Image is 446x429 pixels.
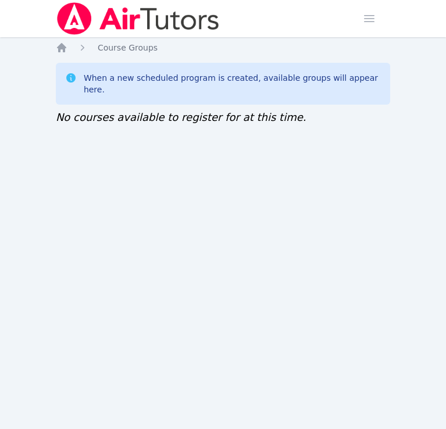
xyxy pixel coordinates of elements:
[84,72,381,95] div: When a new scheduled program is created, available groups will appear here.
[98,42,158,53] a: Course Groups
[56,42,390,53] nav: Breadcrumb
[98,43,158,52] span: Course Groups
[56,111,306,123] span: No courses available to register for at this time.
[56,2,220,35] img: Air Tutors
